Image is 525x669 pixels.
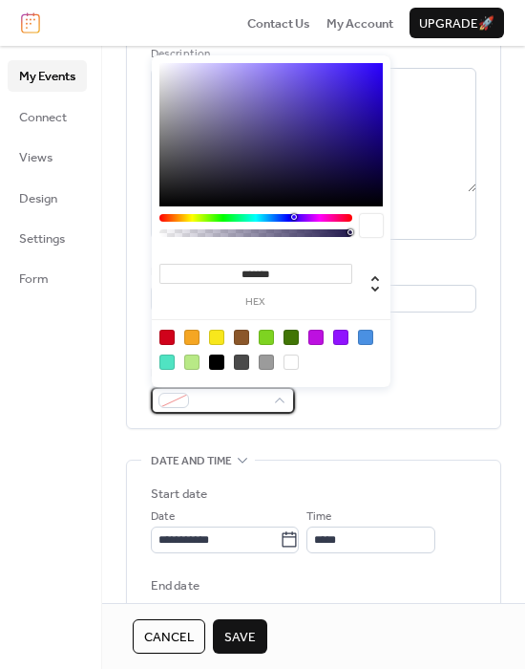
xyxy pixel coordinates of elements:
div: #B8E986 [184,355,199,370]
div: #9013FE [333,330,348,345]
span: Cancel [144,628,194,647]
div: #9B9B9B [259,355,274,370]
div: #F8E71C [209,330,224,345]
div: #D0021B [159,330,175,345]
span: Time [306,507,331,527]
div: Start date [151,485,207,504]
span: Date and time [151,452,232,471]
a: Form [8,263,87,293]
span: Date [151,507,175,527]
span: Upgrade 🚀 [419,14,494,33]
img: logo [21,12,40,33]
span: Views [19,148,52,167]
span: My Events [19,67,75,86]
a: Design [8,183,87,213]
span: My Account [326,14,393,33]
span: Contact Us [247,14,310,33]
div: #F5A623 [184,330,199,345]
span: Date [151,600,175,619]
span: Form [19,270,49,289]
div: #BD10E0 [308,330,324,345]
button: Save [213,619,267,654]
span: Connect [19,108,67,127]
a: My Events [8,60,87,91]
div: #50E3C2 [159,355,175,370]
div: #FFFFFF [283,355,299,370]
div: #4A90E2 [358,330,373,345]
span: Time [306,600,331,619]
a: My Account [326,13,393,32]
label: hex [159,297,352,308]
a: Views [8,141,87,172]
span: Design [19,189,57,208]
div: #7ED321 [259,330,274,345]
button: Upgrade🚀 [409,8,504,38]
div: #4A4A4A [234,355,249,370]
span: Settings [19,229,65,248]
a: Connect [8,101,87,132]
div: #000000 [209,355,224,370]
span: Save [224,628,256,647]
div: End date [151,576,199,595]
div: #8B572A [234,330,249,345]
a: Settings [8,223,87,253]
button: Cancel [133,619,205,654]
div: #417505 [283,330,299,345]
a: Contact Us [247,13,310,32]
